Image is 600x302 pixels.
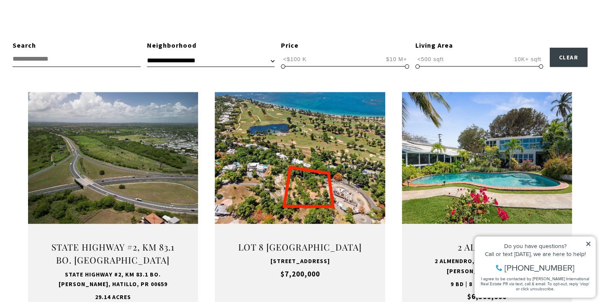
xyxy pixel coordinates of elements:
div: Neighborhood [147,40,275,51]
div: Price [281,40,409,51]
span: <500 sqft [415,55,446,63]
button: Clear [550,48,588,67]
span: [PHONE_NUMBER] [34,39,104,48]
div: Do you have questions? [9,19,121,25]
span: 10K+ sqft [512,55,543,63]
span: $10 M+ [384,55,409,63]
div: Call or text [DATE], we are here to help! [9,27,121,33]
span: I agree to be contacted by [PERSON_NAME] International Real Estate PR via text, call & email. To ... [10,51,119,67]
div: Search [13,40,141,51]
div: Living Area [415,40,543,51]
span: <$100 K [281,55,309,63]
